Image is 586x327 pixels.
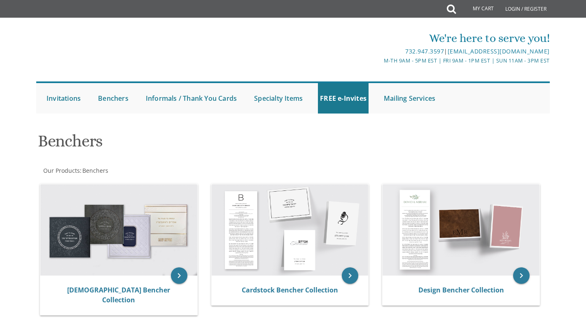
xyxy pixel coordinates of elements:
[513,267,530,284] a: keyboard_arrow_right
[208,46,550,56] div: |
[171,267,187,284] a: keyboard_arrow_right
[242,285,338,295] a: Cardstock Bencher Collection
[448,47,550,55] a: [EMAIL_ADDRESS][DOMAIN_NAME]
[318,83,369,114] a: FREE e-Invites
[208,56,550,65] div: M-Th 9am - 5pm EST | Fri 9am - 1pm EST | Sun 11am - 3pm EST
[42,167,80,174] a: Our Products
[144,83,239,114] a: Informals / Thank You Cards
[44,83,83,114] a: Invitations
[96,83,131,114] a: Benchers
[212,184,369,276] img: Cardstock Bencher Collection
[418,285,504,295] a: Design Bencher Collection
[40,184,197,276] img: Judaica Bencher Collection
[455,1,500,17] a: My Cart
[252,83,305,114] a: Specialty Items
[342,267,358,284] a: keyboard_arrow_right
[382,83,437,114] a: Mailing Services
[36,167,293,175] div: :
[383,184,539,276] img: Design Bencher Collection
[405,47,444,55] a: 732.947.3597
[82,167,108,174] a: Benchers
[208,30,550,46] div: We're here to serve you!
[38,132,374,156] h1: Benchers
[67,285,170,304] a: [DEMOGRAPHIC_DATA] Bencher Collection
